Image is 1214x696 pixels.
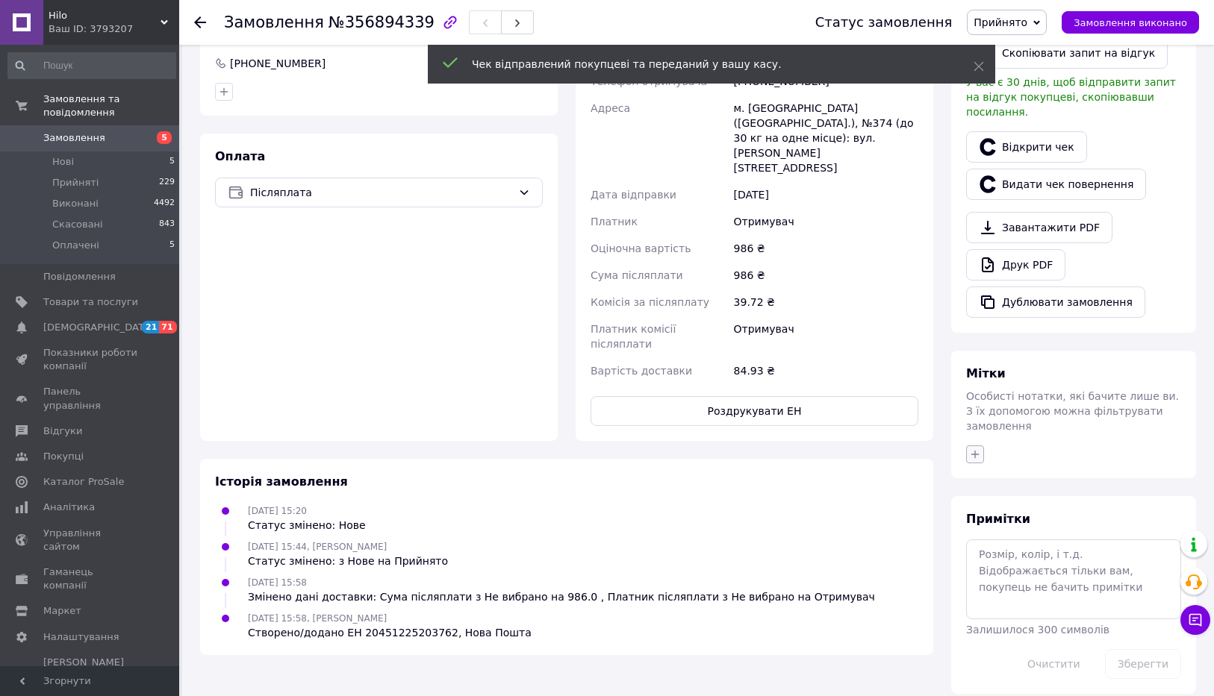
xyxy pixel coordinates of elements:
[248,542,387,552] span: [DATE] 15:44, [PERSON_NAME]
[215,474,348,489] span: Історія замовлення
[472,57,936,72] div: Чек відправлений покупцеві та переданий у вашу касу.
[591,216,638,228] span: Платник
[43,475,124,489] span: Каталог ProSale
[169,155,175,169] span: 5
[224,13,324,31] span: Замовлення
[43,604,81,618] span: Маркет
[731,262,921,289] div: 986 ₴
[194,15,206,30] div: Повернутися назад
[248,506,307,516] span: [DATE] 15:20
[1074,17,1187,28] span: Замовлення виконано
[966,37,1168,69] button: Скопіювати запит на відгук
[248,589,875,604] div: Змінено дані доставки: Сума післяплати з Не вибрано на 986.0 , Платник післяплати з Не вибрано на...
[43,295,138,309] span: Товари та послуги
[731,289,921,316] div: 39.72 ₴
[49,9,161,22] span: Hilo
[52,155,74,169] span: Нові
[591,296,709,308] span: Комісія за післяплату
[43,565,138,592] span: Гаманець компанії
[1062,11,1199,34] button: Замовлення виконано
[329,13,435,31] span: №356894339
[591,189,676,201] span: Дата відправки
[248,613,387,624] span: [DATE] 15:58, [PERSON_NAME]
[49,22,179,36] div: Ваш ID: 3793207
[43,93,179,119] span: Замовлення та повідомлення
[43,501,95,514] span: Аналітика
[52,239,99,252] span: Оплачені
[966,512,1030,526] span: Примітки
[966,76,1176,118] span: У вас є 30 днів, щоб відправити запит на відгук покупцеві, скопіювавши посилання.
[159,321,176,333] span: 71
[591,396,918,426] button: Роздрукувати ЕН
[966,286,1145,318] button: Дублювати замовлення
[248,554,448,568] div: Статус змінено: з Нове на Прийнято
[966,169,1146,200] button: Видати чек повернення
[43,321,154,334] span: [DEMOGRAPHIC_DATA]
[159,176,175,189] span: 229
[248,577,307,588] span: [DATE] 15:58
[52,218,103,231] span: Скасовані
[966,131,1087,163] a: Відкрити чек
[591,269,683,281] span: Сума післяплати
[250,184,512,201] span: Післяплата
[966,390,1179,432] span: Особисті нотатки, які бачите лише ви. З їх допомогою можна фільтрувати замовлення
[43,630,119,644] span: Налаштування
[228,56,327,71] div: [PHONE_NUMBER]
[966,249,1065,280] a: Друк PDF
[169,239,175,252] span: 5
[52,197,99,210] span: Виконані
[591,323,676,350] span: Платник комісії післяплати
[43,131,105,145] span: Замовлення
[154,197,175,210] span: 4492
[731,95,921,181] div: м. [GEOGRAPHIC_DATA] ([GEOGRAPHIC_DATA].), №374 (до 30 кг на одне місце): вул. [PERSON_NAME][STRE...
[731,357,921,384] div: 84.93 ₴
[215,149,265,163] span: Оплата
[591,242,691,254] span: Оціночна вартість
[43,346,138,373] span: Показники роботи компанії
[1180,605,1210,635] button: Чат з покупцем
[43,385,138,412] span: Панель управління
[966,366,1006,380] span: Мітки
[731,208,921,235] div: Отримувач
[815,15,953,30] div: Статус замовлення
[966,624,1109,636] span: Залишилося 300 символів
[591,365,692,377] span: Вартість доставки
[43,424,82,438] span: Відгуки
[43,450,84,463] span: Покупці
[142,321,159,333] span: 21
[966,212,1112,243] a: Завантажити PDF
[731,316,921,357] div: Отримувач
[974,16,1027,28] span: Прийнято
[731,181,921,208] div: [DATE]
[591,102,630,114] span: Адреса
[731,235,921,262] div: 986 ₴
[248,625,532,640] div: Створено/додано ЕН 20451225203762, Нова Пошта
[248,518,366,533] div: Статус змінено: Нове
[157,131,172,144] span: 5
[159,218,175,231] span: 843
[43,270,116,283] span: Повідомлення
[52,176,99,189] span: Прийняті
[7,52,176,79] input: Пошук
[43,527,138,554] span: Управління сайтом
